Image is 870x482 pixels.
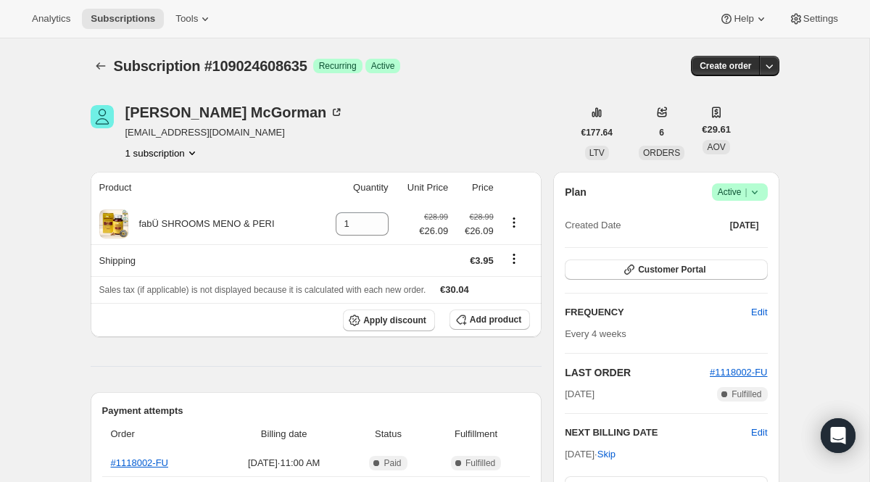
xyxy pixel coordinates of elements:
div: [PERSON_NAME] McGorman [125,105,344,120]
span: [DATE] · [565,449,616,460]
small: €28.99 [424,212,448,221]
span: [DATE] [730,220,759,231]
span: Settings [803,13,838,25]
button: Customer Portal [565,259,767,280]
button: Analytics [23,9,79,29]
span: Create order [700,60,751,72]
span: €177.64 [581,127,613,138]
span: Help [734,13,753,25]
button: €177.64 [573,122,621,143]
small: €28.99 [470,212,494,221]
span: Subscriptions [91,13,155,25]
button: Subscriptions [82,9,164,29]
span: ORDERS [643,148,680,158]
button: Skip [589,443,624,466]
a: #1118002-FU [111,457,169,468]
th: Product [91,172,318,204]
span: Fulfilled [732,388,761,400]
span: Analytics [32,13,70,25]
span: €30.04 [440,284,469,295]
span: €26.09 [457,224,494,238]
span: [DATE] [565,387,594,402]
button: Help [710,9,776,29]
button: Create order [691,56,760,76]
button: Product actions [502,215,526,230]
span: | [745,186,747,198]
span: €26.09 [419,224,448,238]
img: product img [99,209,128,238]
button: Subscriptions [91,56,111,76]
span: Every 4 weeks [565,328,626,339]
button: Edit [751,425,767,440]
span: Billing date [222,427,346,441]
button: [DATE] [721,215,768,236]
button: Product actions [125,146,199,160]
span: Paid [384,457,401,469]
a: #1118002-FU [710,367,768,378]
span: €29.61 [702,122,731,137]
span: [EMAIL_ADDRESS][DOMAIN_NAME] [125,125,344,140]
span: Ciara McGorman [91,105,114,128]
th: Unit Price [393,172,453,204]
span: Active [718,185,762,199]
span: LTV [589,148,605,158]
span: Created Date [565,218,621,233]
span: 6 [659,127,664,138]
span: Add product [470,314,521,325]
span: Sales tax (if applicable) is not displayed because it is calculated with each new order. [99,285,426,295]
h2: FREQUENCY [565,305,751,320]
button: Apply discount [343,309,435,331]
div: Open Intercom Messenger [821,418,855,453]
span: Apply discount [363,315,426,326]
span: Fulfillment [431,427,521,441]
span: AOV [707,142,725,152]
span: Recurring [319,60,357,72]
button: #1118002-FU [710,365,768,380]
div: fabÜ SHROOMS MENO & PERI [128,217,275,231]
h2: NEXT BILLING DATE [565,425,751,440]
span: Tools [175,13,198,25]
span: Skip [597,447,616,462]
h2: Payment attempts [102,404,531,418]
h2: Plan [565,185,587,199]
span: [DATE] · 11:00 AM [222,456,346,470]
button: Tools [167,9,221,29]
th: Price [452,172,498,204]
span: Subscription #109024608635 [114,58,307,74]
span: Active [371,60,395,72]
button: Settings [780,9,847,29]
button: Edit [742,301,776,324]
span: €3.95 [470,255,494,266]
th: Shipping [91,244,318,276]
button: Shipping actions [502,251,526,267]
span: Status [355,427,422,441]
th: Order [102,418,218,450]
span: Edit [751,305,767,320]
h2: LAST ORDER [565,365,710,380]
th: Quantity [318,172,393,204]
button: 6 [650,122,673,143]
button: Add product [449,309,530,330]
span: Fulfilled [465,457,495,469]
span: Customer Portal [638,264,705,275]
